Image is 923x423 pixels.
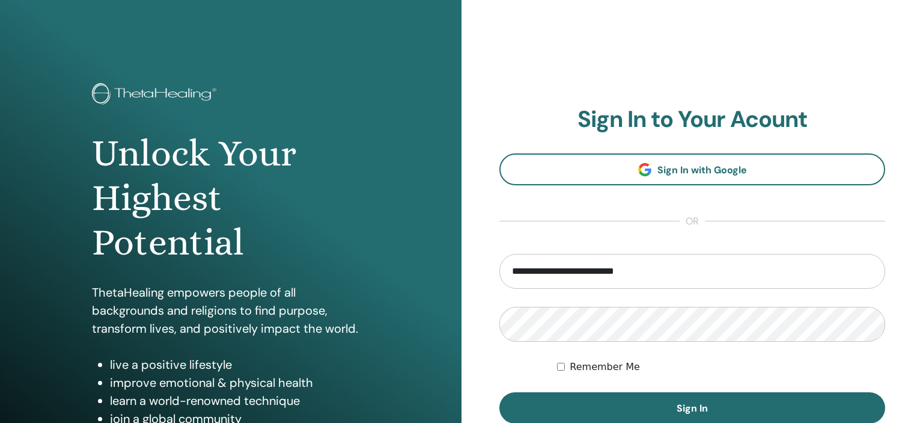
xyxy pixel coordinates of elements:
span: or [680,214,705,229]
div: Keep me authenticated indefinitely or until I manually logout [557,360,885,374]
label: Remember Me [570,360,640,374]
li: improve emotional & physical health [110,374,370,392]
span: Sign In with Google [657,164,747,176]
p: ThetaHealing empowers people of all backgrounds and religions to find purpose, transform lives, a... [92,283,370,338]
h1: Unlock Your Highest Potential [92,131,370,265]
span: Sign In [677,402,708,415]
a: Sign In with Google [499,153,885,185]
li: learn a world-renowned technique [110,392,370,410]
li: live a positive lifestyle [110,356,370,374]
h2: Sign In to Your Acount [499,106,885,134]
